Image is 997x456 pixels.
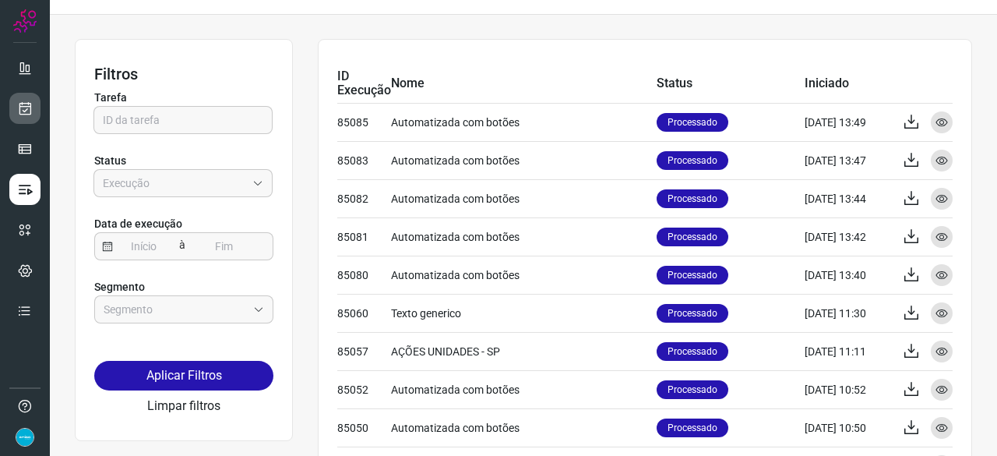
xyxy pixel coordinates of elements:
[805,256,890,294] td: [DATE] 13:40
[94,153,273,169] p: Status
[337,217,391,256] td: 85081
[337,256,391,294] td: 85080
[94,216,273,232] p: Data de execução
[391,294,657,332] td: Texto generico
[805,141,890,179] td: [DATE] 13:47
[805,217,890,256] td: [DATE] 13:42
[391,370,657,408] td: Automatizada com botões
[805,294,890,332] td: [DATE] 11:30
[805,103,890,141] td: [DATE] 13:49
[16,428,34,447] img: 4352b08165ebb499c4ac5b335522ff74.png
[94,90,273,106] p: Tarefa
[337,179,391,217] td: 85082
[657,151,728,170] p: Processado
[657,419,728,437] p: Processado
[391,408,657,447] td: Automatizada com botões
[805,408,890,447] td: [DATE] 10:50
[657,304,728,323] p: Processado
[94,65,273,83] h3: Filtros
[147,397,220,415] button: Limpar filtros
[13,9,37,33] img: Logo
[337,332,391,370] td: 85057
[657,266,728,285] p: Processado
[94,361,273,391] button: Aplicar Filtros
[657,65,805,103] td: Status
[94,279,273,295] p: Segmento
[805,179,890,217] td: [DATE] 13:44
[805,332,890,370] td: [DATE] 11:11
[337,65,391,103] td: ID Execução
[657,342,728,361] p: Processado
[193,233,255,260] input: Fim
[103,170,246,196] input: Execução
[337,370,391,408] td: 85052
[337,294,391,332] td: 85060
[391,332,657,370] td: AÇÕES UNIDADES - SP
[175,232,189,260] span: à
[657,189,728,208] p: Processado
[805,65,890,103] td: Iniciado
[391,103,657,141] td: Automatizada com botões
[805,370,890,408] td: [DATE] 10:52
[391,141,657,179] td: Automatizada com botões
[657,380,728,399] p: Processado
[391,217,657,256] td: Automatizada com botões
[337,408,391,447] td: 85050
[104,296,247,323] input: Segmento
[103,107,263,133] input: ID da tarefa
[657,228,728,246] p: Processado
[657,113,728,132] p: Processado
[391,256,657,294] td: Automatizada com botões
[337,103,391,141] td: 85085
[391,179,657,217] td: Automatizada com botões
[113,233,175,260] input: Início
[391,65,657,103] td: Nome
[337,141,391,179] td: 85083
